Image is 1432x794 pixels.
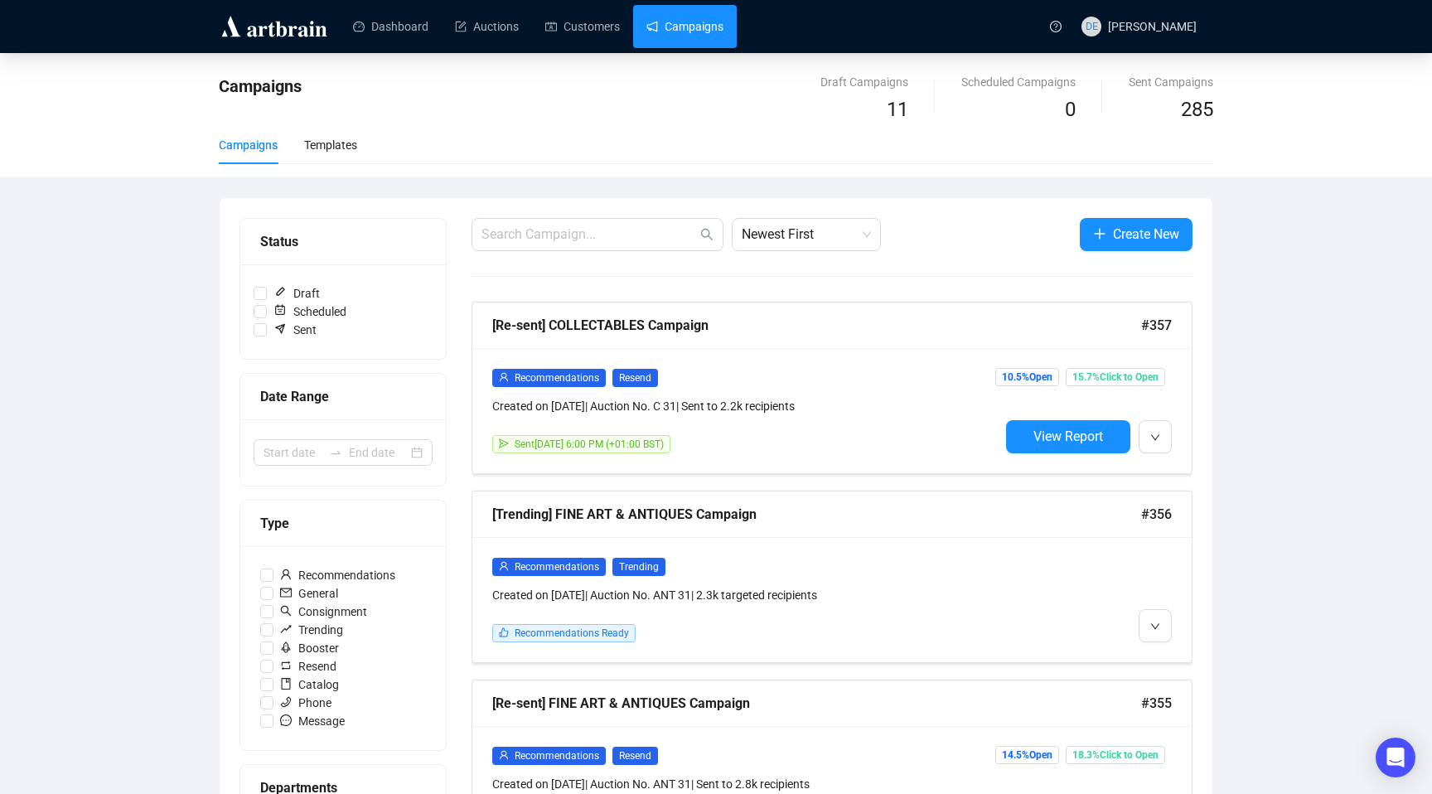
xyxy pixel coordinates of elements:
[515,438,664,450] span: Sent [DATE] 6:00 PM (+01:00 BST)
[995,368,1059,386] span: 10.5% Open
[492,504,1141,525] div: [Trending] FINE ART & ANTIQUES Campaign
[481,225,697,244] input: Search Campaign...
[267,303,353,321] span: Scheduled
[280,569,292,580] span: user
[1129,73,1213,91] div: Sent Campaigns
[961,73,1076,91] div: Scheduled Campaigns
[280,678,292,690] span: book
[887,98,908,121] span: 11
[515,372,599,384] span: Recommendations
[1085,18,1097,35] span: DE
[280,696,292,708] span: phone
[219,13,330,40] img: logo
[273,639,346,657] span: Booster
[612,747,658,765] span: Resend
[492,315,1141,336] div: [Re-sent] COLLECTABLES Campaign
[472,491,1193,663] a: [Trending] FINE ART & ANTIQUES Campaign#356userRecommendationsTrendingCreated on [DATE]| Auction ...
[260,386,426,407] div: Date Range
[492,397,999,415] div: Created on [DATE] | Auction No. C 31 | Sent to 2.2k recipients
[1006,420,1130,453] button: View Report
[280,605,292,617] span: search
[280,660,292,671] span: retweet
[1141,693,1172,714] span: #355
[1033,428,1103,444] span: View Report
[742,219,871,250] span: Newest First
[1108,20,1197,33] span: [PERSON_NAME]
[995,746,1059,764] span: 14.5% Open
[1066,368,1165,386] span: 15.7% Click to Open
[646,5,723,48] a: Campaigns
[515,561,599,573] span: Recommendations
[1066,746,1165,764] span: 18.3% Click to Open
[273,657,343,675] span: Resend
[280,623,292,635] span: rise
[219,76,302,96] span: Campaigns
[1376,738,1415,777] div: Open Intercom Messenger
[455,5,519,48] a: Auctions
[304,136,357,154] div: Templates
[492,586,999,604] div: Created on [DATE] | Auction No. ANT 31 | 2.3k targeted recipients
[820,73,908,91] div: Draft Campaigns
[1080,218,1193,251] button: Create New
[499,561,509,571] span: user
[280,641,292,653] span: rocket
[492,775,999,793] div: Created on [DATE] | Auction No. ANT 31 | Sent to 2.8k recipients
[264,443,322,462] input: Start date
[280,714,292,726] span: message
[273,603,374,621] span: Consignment
[492,693,1141,714] div: [Re-sent] FINE ART & ANTIQUES Campaign
[219,136,278,154] div: Campaigns
[349,443,408,462] input: End date
[260,513,426,534] div: Type
[273,566,402,584] span: Recommendations
[1141,504,1172,525] span: #356
[273,621,350,639] span: Trending
[273,694,338,712] span: Phone
[499,627,509,637] span: like
[273,584,345,603] span: General
[1050,21,1062,32] span: question-circle
[329,446,342,459] span: swap-right
[329,446,342,459] span: to
[472,302,1193,474] a: [Re-sent] COLLECTABLES Campaign#357userRecommendationsResendCreated on [DATE]| Auction No. C 31| ...
[1181,98,1213,121] span: 285
[515,627,629,639] span: Recommendations Ready
[499,372,509,382] span: user
[353,5,428,48] a: Dashboard
[1065,98,1076,121] span: 0
[267,284,327,303] span: Draft
[273,675,346,694] span: Catalog
[1150,433,1160,443] span: down
[499,750,509,760] span: user
[267,321,323,339] span: Sent
[545,5,620,48] a: Customers
[612,558,665,576] span: Trending
[260,231,426,252] div: Status
[280,587,292,598] span: mail
[1141,315,1172,336] span: #357
[1093,227,1106,240] span: plus
[499,438,509,448] span: send
[273,712,351,730] span: Message
[1113,224,1179,244] span: Create New
[1150,622,1160,632] span: down
[515,750,599,762] span: Recommendations
[612,369,658,387] span: Resend
[700,228,714,241] span: search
